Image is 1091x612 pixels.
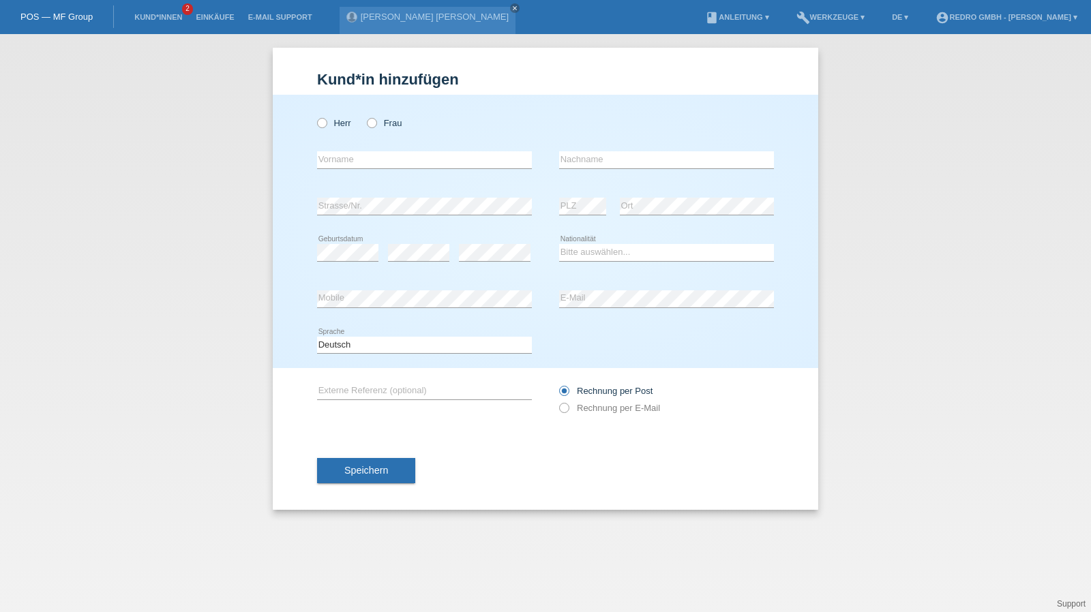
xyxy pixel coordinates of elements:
a: bookAnleitung ▾ [698,13,775,21]
label: Herr [317,118,351,128]
label: Rechnung per E-Mail [559,403,660,413]
i: close [511,5,518,12]
a: buildWerkzeuge ▾ [790,13,872,21]
i: account_circle [936,11,949,25]
button: Speichern [317,458,415,484]
a: Kund*innen [128,13,189,21]
span: Speichern [344,465,388,476]
h1: Kund*in hinzufügen [317,71,774,88]
input: Frau [367,118,376,127]
a: DE ▾ [885,13,915,21]
a: close [510,3,520,13]
a: Einkäufe [189,13,241,21]
label: Frau [367,118,402,128]
label: Rechnung per Post [559,386,653,396]
i: book [705,11,719,25]
a: POS — MF Group [20,12,93,22]
span: 2 [182,3,193,15]
a: E-Mail Support [241,13,319,21]
a: Support [1057,599,1086,609]
i: build [796,11,810,25]
input: Rechnung per E-Mail [559,403,568,420]
input: Herr [317,118,326,127]
input: Rechnung per Post [559,386,568,403]
a: account_circleRedro GmbH - [PERSON_NAME] ▾ [929,13,1084,21]
a: [PERSON_NAME] [PERSON_NAME] [361,12,509,22]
